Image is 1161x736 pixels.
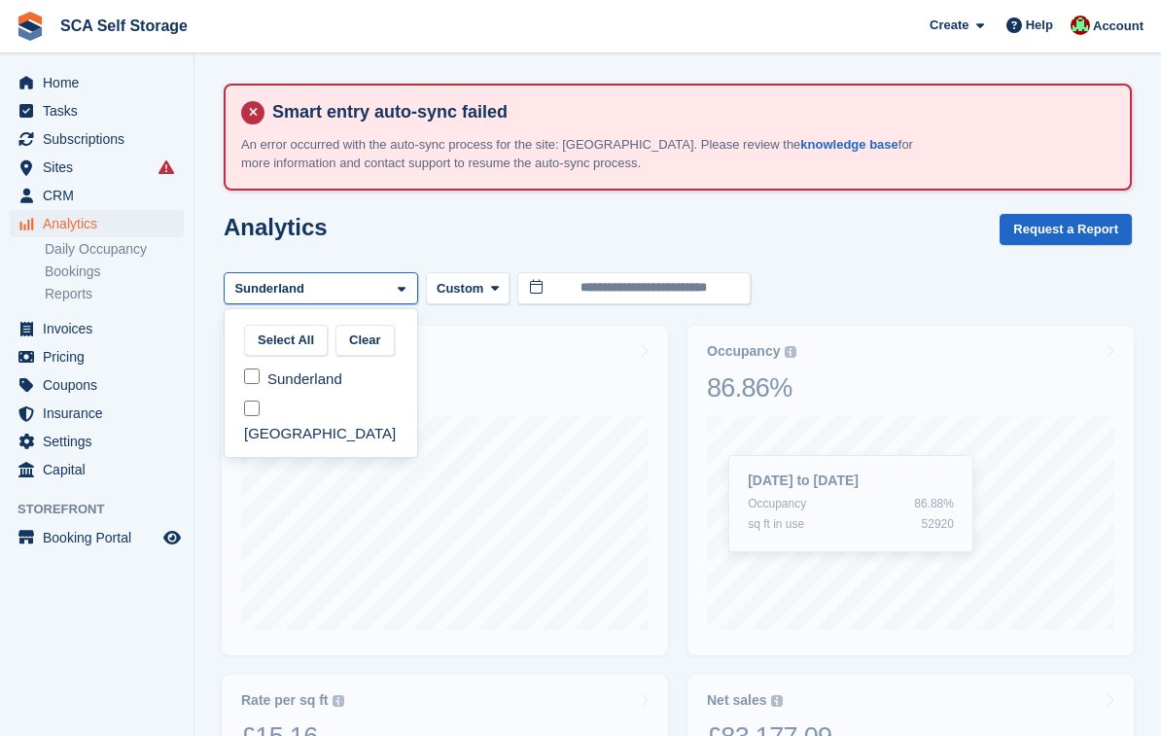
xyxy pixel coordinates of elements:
[930,16,968,35] span: Create
[1026,16,1053,35] span: Help
[43,456,159,483] span: Capital
[241,135,922,173] p: An error occurred with the auto-sync process for the site: [GEOGRAPHIC_DATA]. Please review the f...
[10,456,184,483] a: menu
[10,154,184,181] a: menu
[53,10,195,42] a: SCA Self Storage
[1071,16,1090,35] img: Dale Chapman
[43,210,159,237] span: Analytics
[43,182,159,209] span: CRM
[160,526,184,549] a: Preview store
[43,97,159,124] span: Tasks
[10,343,184,370] a: menu
[18,500,193,519] span: Storefront
[800,137,897,152] a: knowledge base
[224,214,328,240] h2: Analytics
[45,285,184,303] a: Reports
[10,125,184,153] a: menu
[10,315,184,342] a: menu
[43,343,159,370] span: Pricing
[1093,17,1143,36] span: Account
[10,371,184,399] a: menu
[10,97,184,124] a: menu
[10,182,184,209] a: menu
[43,428,159,455] span: Settings
[10,400,184,427] a: menu
[45,263,184,281] a: Bookings
[10,524,184,551] a: menu
[43,400,159,427] span: Insurance
[43,154,159,181] span: Sites
[1000,214,1132,246] button: Request a Report
[45,240,184,259] a: Daily Occupancy
[264,101,1114,123] h4: Smart entry auto-sync failed
[16,12,45,41] img: stora-icon-8386f47178a22dfd0bd8f6a31ec36ba5ce8667c1dd55bd0f319d3a0aa187defe.svg
[43,125,159,153] span: Subscriptions
[43,315,159,342] span: Invoices
[43,69,159,96] span: Home
[43,371,159,399] span: Coupons
[158,159,174,175] i: Smart entry sync failures have occurred
[10,428,184,455] a: menu
[10,69,184,96] a: menu
[43,524,159,551] span: Booking Portal
[10,210,184,237] a: menu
